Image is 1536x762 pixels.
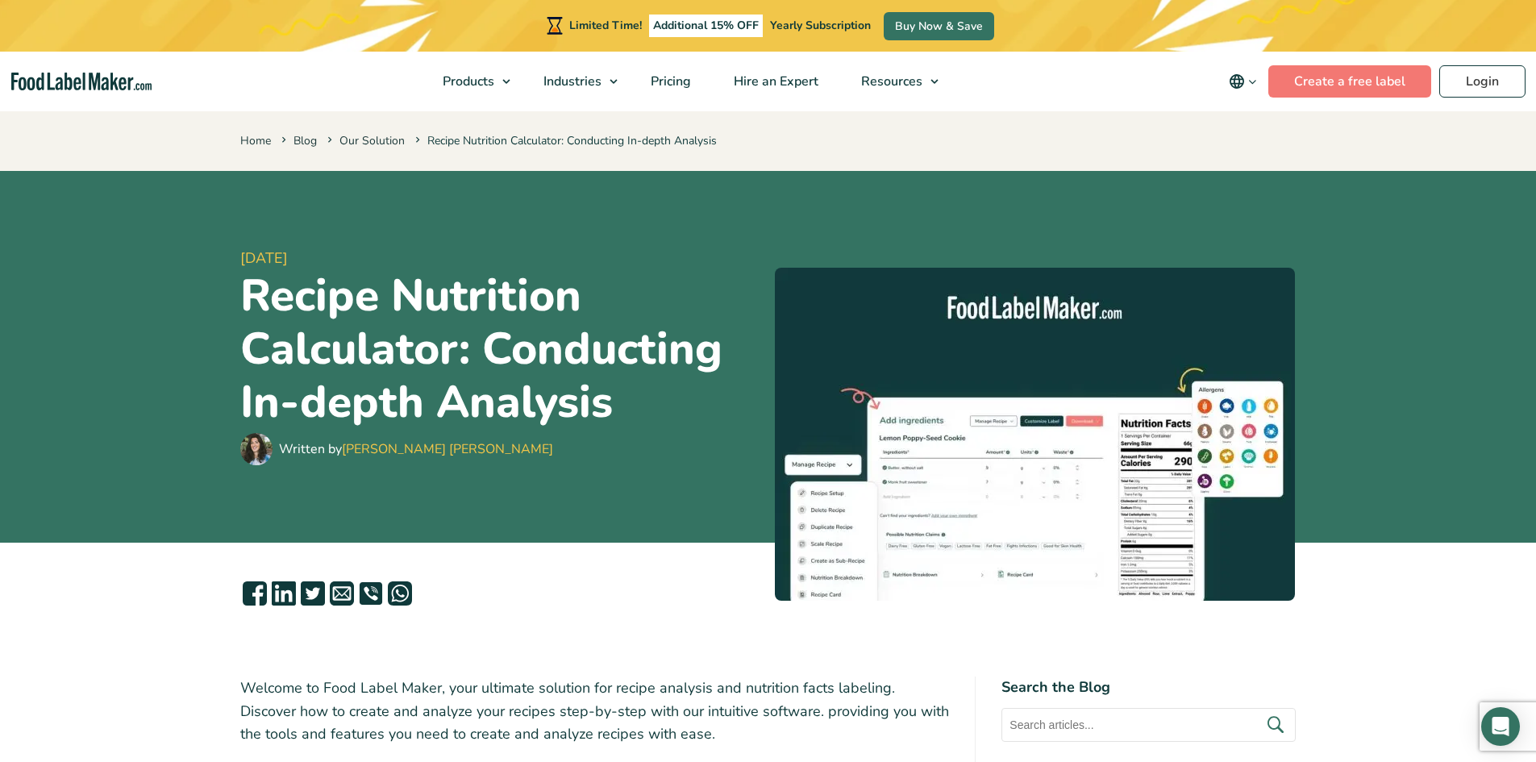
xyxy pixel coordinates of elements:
a: Our Solution [339,133,405,148]
span: Additional 15% OFF [649,15,763,37]
span: Recipe Nutrition Calculator: Conducting In-depth Analysis [412,133,717,148]
a: Home [240,133,271,148]
h4: Search the Blog [1001,677,1296,698]
span: Products [438,73,496,90]
a: Buy Now & Save [884,12,994,40]
a: Create a free label [1268,65,1431,98]
div: Open Intercom Messenger [1481,707,1520,746]
a: [PERSON_NAME] [PERSON_NAME] [342,440,553,458]
span: Limited Time! [569,18,642,33]
img: Maria Abi Hanna - Food Label Maker [240,433,273,465]
a: Industries [522,52,626,111]
h1: Recipe Nutrition Calculator: Conducting In-depth Analysis [240,269,762,429]
input: Search articles... [1001,708,1296,742]
a: Products [422,52,518,111]
span: Hire an Expert [729,73,820,90]
span: Pricing [646,73,693,90]
span: Industries [539,73,603,90]
div: Written by [279,439,553,459]
a: Hire an Expert [713,52,836,111]
p: Welcome to Food Label Maker, your ultimate solution for recipe analysis and nutrition facts label... [240,677,950,746]
a: Blog [293,133,317,148]
span: Resources [856,73,924,90]
a: Pricing [630,52,709,111]
span: [DATE] [240,248,762,269]
a: Resources [840,52,947,111]
span: Yearly Subscription [770,18,871,33]
a: Login [1439,65,1526,98]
